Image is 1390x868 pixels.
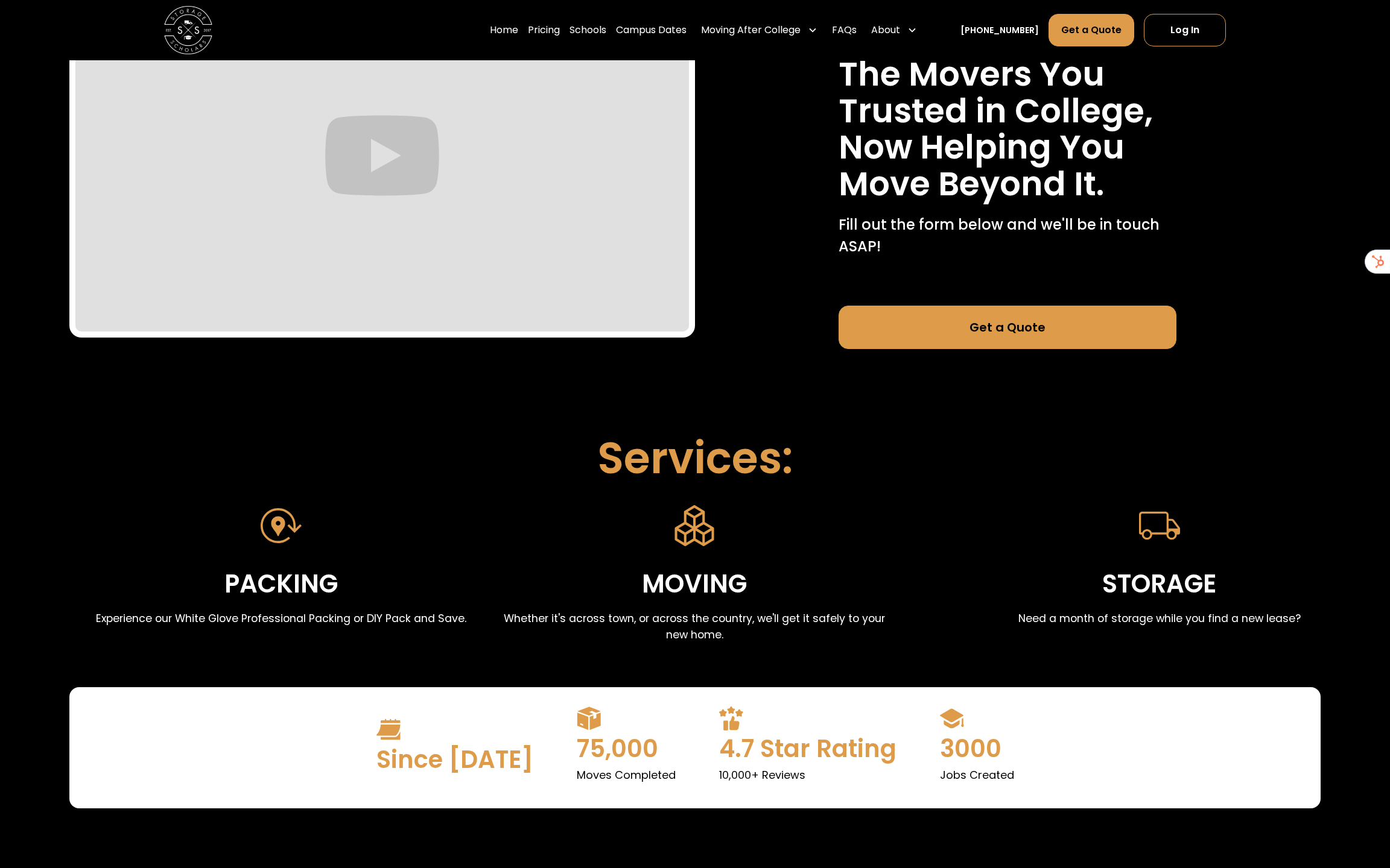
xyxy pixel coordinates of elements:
img: Storage Scholars main logo [164,6,212,54]
div: About [866,13,922,47]
img: Moving Image [674,505,715,546]
a: Get a Quote [839,306,1176,349]
p: Moves Completed [577,767,676,783]
p: Whether it's across town, or across the country, we'll get it safely to your new home. [503,611,887,643]
div: 3000 [940,731,1014,767]
a: Home [490,13,518,47]
p: Jobs Created [940,767,1014,783]
a: Pricing [528,13,560,47]
div: Packing [224,564,338,605]
h1: Services: [597,434,793,482]
div: 4.7 Star Rating [719,731,897,767]
div: Since [DATE] [376,741,533,778]
a: Campus Dates [616,13,687,47]
p: Need a month of storage while you find a new lease? [1018,611,1301,626]
div: Storage [1102,564,1216,605]
a: Log In [1144,14,1226,46]
a: home [164,6,212,54]
div: About [871,23,900,37]
img: Storage Image [1139,505,1180,546]
a: FAQs [832,13,857,47]
img: Packing Image [261,505,302,546]
div: Moving After College [701,23,801,37]
p: 10,000+ Reviews [719,767,897,783]
p: Fill out the form below and we'll be in touch ASAP! [839,214,1176,257]
a: [PHONE_NUMBER] [960,24,1039,37]
div: Moving [642,564,747,605]
p: Experience our White Glove Professional Packing or DIY Pack and Save. [96,611,466,626]
div: Moving After College [696,13,822,47]
a: Schools [570,13,606,47]
div: 75,000 [577,731,676,767]
a: Get a Quote [1049,14,1134,46]
h1: The Movers You Trusted in College, Now Helping You Move Beyond It. [839,56,1176,202]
